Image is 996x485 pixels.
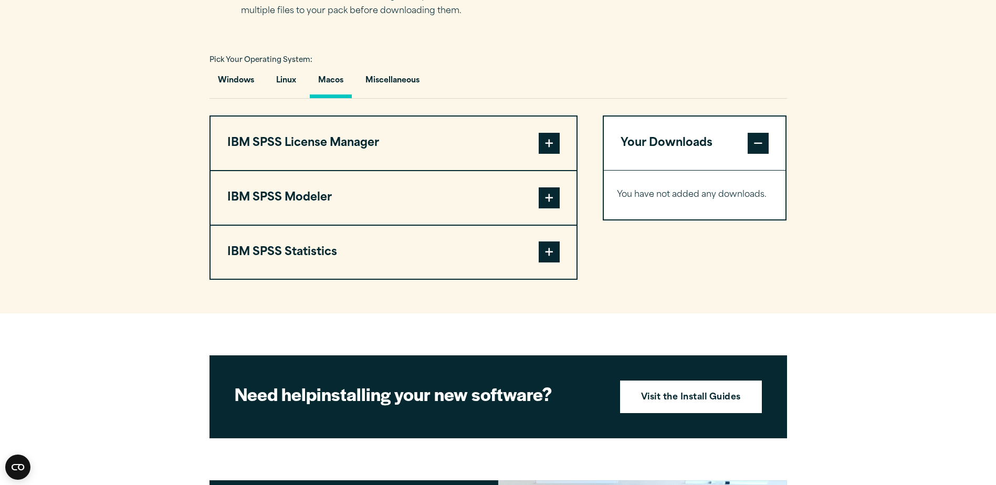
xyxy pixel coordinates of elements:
strong: Visit the Install Guides [641,391,741,405]
p: You have not added any downloads. [617,187,773,203]
button: Macos [310,68,352,98]
button: IBM SPSS License Manager [211,117,576,170]
button: Linux [268,68,305,98]
button: Your Downloads [604,117,786,170]
a: Visit the Install Guides [620,381,762,413]
button: Windows [209,68,263,98]
div: Your Downloads [604,170,786,219]
span: Pick Your Operating System: [209,57,312,64]
button: IBM SPSS Modeler [211,171,576,225]
button: Miscellaneous [357,68,428,98]
button: Open CMP widget [5,455,30,480]
h2: installing your new software? [235,382,602,406]
strong: Need help [235,381,317,406]
button: IBM SPSS Statistics [211,226,576,279]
